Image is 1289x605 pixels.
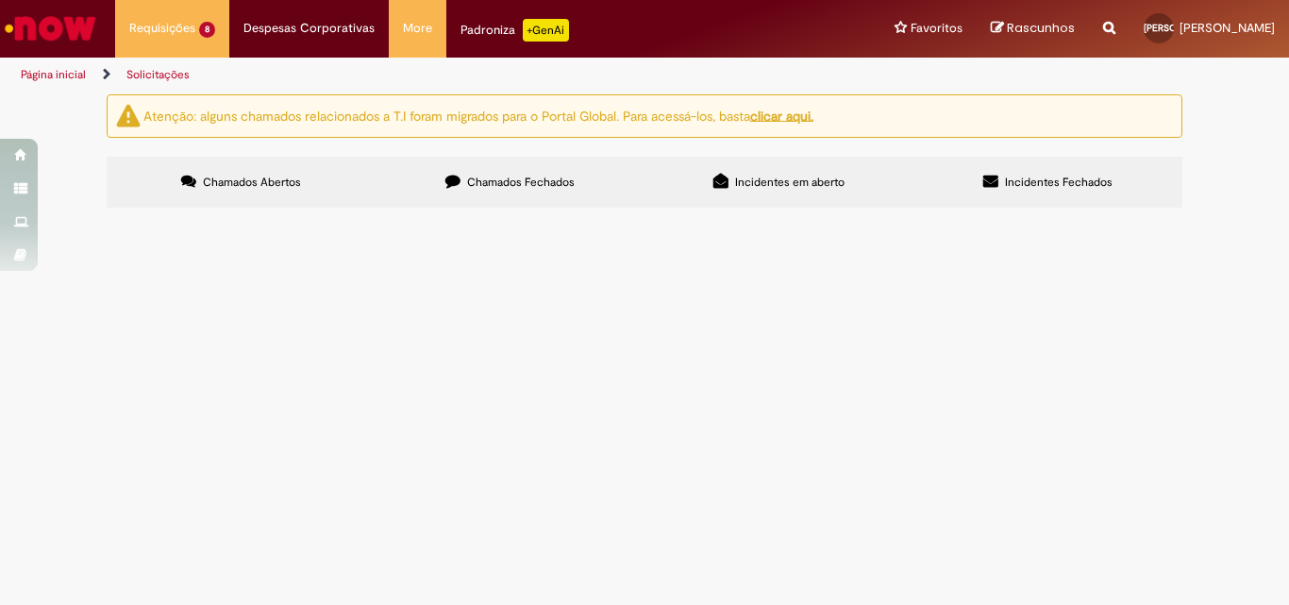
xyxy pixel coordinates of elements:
[735,175,845,190] span: Incidentes em aberto
[1144,22,1217,34] span: [PERSON_NAME]
[203,175,301,190] span: Chamados Abertos
[1005,175,1113,190] span: Incidentes Fechados
[1007,19,1075,37] span: Rascunhos
[750,107,813,124] a: clicar aqui.
[143,107,813,124] ng-bind-html: Atenção: alguns chamados relacionados a T.I foram migrados para o Portal Global. Para acessá-los,...
[911,19,963,38] span: Favoritos
[199,22,215,38] span: 8
[523,19,569,42] p: +GenAi
[1180,20,1275,36] span: [PERSON_NAME]
[14,58,845,92] ul: Trilhas de página
[126,67,190,82] a: Solicitações
[991,20,1075,38] a: Rascunhos
[21,67,86,82] a: Página inicial
[243,19,375,38] span: Despesas Corporativas
[2,9,99,47] img: ServiceNow
[467,175,575,190] span: Chamados Fechados
[460,19,569,42] div: Padroniza
[129,19,195,38] span: Requisições
[403,19,432,38] span: More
